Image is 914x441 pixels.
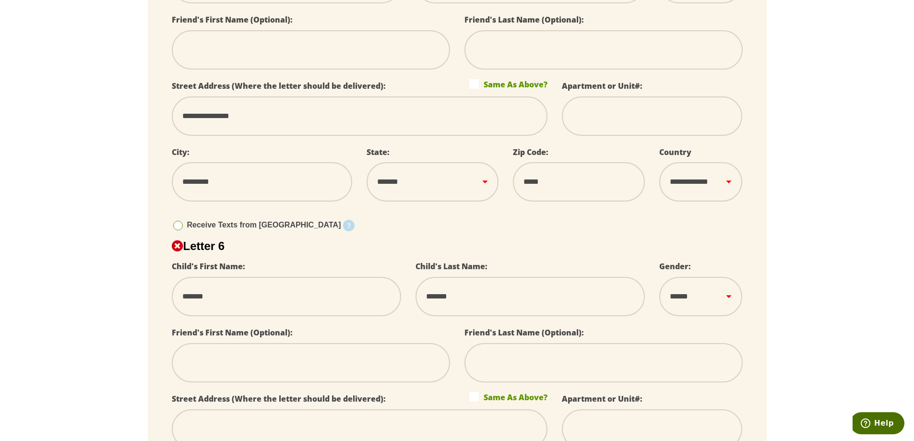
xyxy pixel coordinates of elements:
label: Gender: [659,261,691,272]
iframe: Opens a widget where you can find more information [853,412,904,436]
h2: Letter 6 [172,239,743,253]
label: Child's First Name: [172,261,245,272]
label: Friend's Last Name (Optional): [464,14,584,25]
label: Friend's First Name (Optional): [172,14,293,25]
label: Country [659,147,691,157]
label: Apartment or Unit#: [562,393,642,404]
label: Child's Last Name: [415,261,487,272]
label: State: [367,147,390,157]
span: Receive Texts from [GEOGRAPHIC_DATA] [187,221,341,229]
label: Friend's Last Name (Optional): [464,327,584,338]
label: Street Address (Where the letter should be delivered): [172,81,386,91]
label: Same As Above? [469,392,547,402]
label: City: [172,147,190,157]
label: Street Address (Where the letter should be delivered): [172,393,386,404]
label: Same As Above? [469,79,547,89]
label: Apartment or Unit#: [562,81,642,91]
label: Zip Code: [513,147,548,157]
label: Friend's First Name (Optional): [172,327,293,338]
